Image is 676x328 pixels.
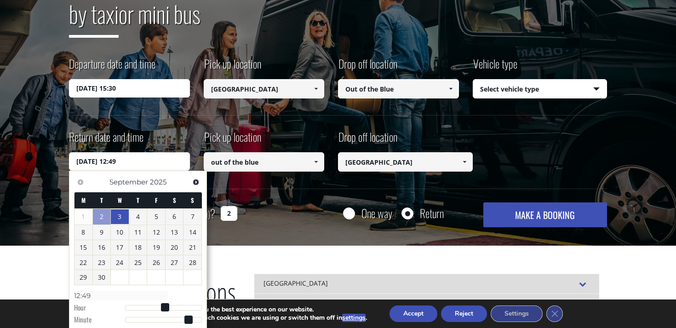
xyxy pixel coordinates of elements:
[111,255,129,270] a: 24
[93,270,111,285] a: 30
[93,240,111,255] a: 16
[74,209,92,224] span: 1
[183,209,201,224] a: 7
[342,314,366,322] button: settings
[74,315,125,327] dt: Minute
[74,240,92,255] a: 15
[338,56,397,79] label: Drop off location
[166,225,183,240] a: 13
[166,240,183,255] a: 20
[483,202,607,227] button: MAKE A BOOKING
[93,209,111,224] a: 2
[129,225,147,240] a: 11
[183,240,201,255] a: 21
[69,274,236,323] h2: Destinations
[129,255,147,270] a: 25
[118,196,122,205] span: Wednesday
[204,129,261,152] label: Pick up location
[111,240,129,255] a: 17
[457,152,472,172] a: Show All Items
[166,209,183,224] a: 6
[309,152,324,172] a: Show All Items
[192,178,200,186] span: Next
[155,196,158,205] span: Friday
[129,240,147,255] a: 18
[204,152,325,172] input: Select pickup location
[74,225,92,240] a: 8
[111,225,129,240] a: 10
[147,240,165,255] a: 19
[338,152,473,172] input: Select drop-off location
[74,270,92,285] a: 29
[204,56,261,79] label: Pick up location
[129,209,147,224] a: 4
[111,305,367,314] p: We are using cookies to give you the best experience on our website.
[204,79,325,98] input: Select pickup location
[173,196,176,205] span: Saturday
[81,196,86,205] span: Monday
[420,207,444,219] label: Return
[183,225,201,240] a: 14
[69,129,143,152] label: Return date and time
[69,56,155,79] label: Departure date and time
[69,274,133,316] span: Popular
[137,196,139,205] span: Thursday
[74,176,86,188] a: Previous
[441,305,487,322] button: Reject
[147,225,165,240] a: 12
[147,255,165,270] a: 26
[166,255,183,270] a: 27
[77,178,84,186] span: Previous
[111,209,129,224] a: 3
[338,129,397,152] label: Drop off location
[109,178,148,186] span: September
[183,255,201,270] a: 28
[473,80,607,99] span: Select vehicle type
[100,196,103,205] span: Tuesday
[361,207,392,219] label: One way
[147,209,165,224] a: 5
[254,274,599,294] div: [GEOGRAPHIC_DATA]
[93,255,111,270] a: 23
[74,303,125,315] dt: Hour
[74,255,92,270] a: 22
[189,176,202,188] a: Next
[111,314,367,322] p: You can find out more about which cookies we are using or switch them off in .
[191,196,194,205] span: Sunday
[390,305,437,322] button: Accept
[150,178,166,186] span: 2025
[93,225,111,240] a: 9
[443,79,458,98] a: Show All Items
[338,79,459,98] input: Select drop-off location
[254,293,599,314] div: [GEOGRAPHIC_DATA]
[491,305,543,322] button: Settings
[309,79,324,98] a: Show All Items
[546,305,563,322] button: Close GDPR Cookie Banner
[473,56,517,79] label: Vehicle type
